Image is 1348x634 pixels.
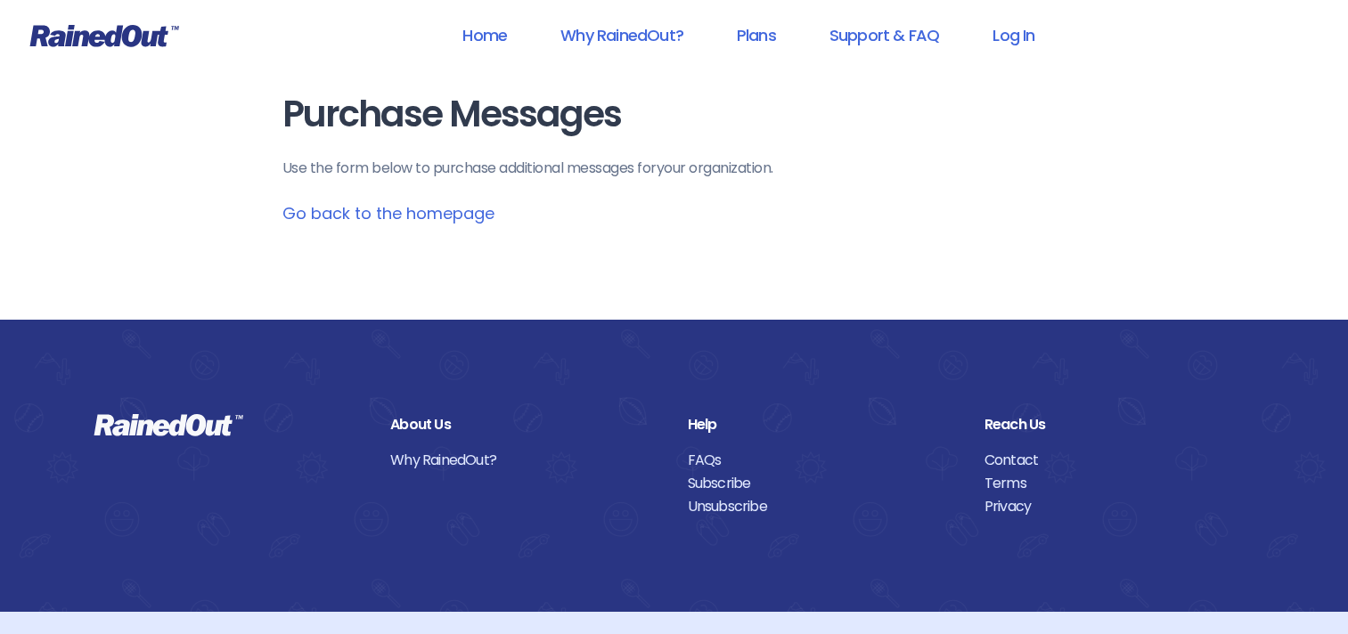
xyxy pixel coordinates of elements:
p: Use the form below to purchase additional messages for your organization . [282,158,1066,179]
div: Reach Us [984,413,1254,436]
a: Log In [969,15,1058,55]
div: Help [688,413,958,436]
div: About Us [390,413,660,436]
a: Subscribe [688,472,958,495]
a: Unsubscribe [688,495,958,518]
h1: Purchase Messages [282,94,1066,134]
a: Go back to the homepage [282,202,494,224]
a: Support & FAQ [806,15,962,55]
a: Why RainedOut? [390,449,660,472]
a: Why RainedOut? [537,15,707,55]
a: Terms [984,472,1254,495]
a: Privacy [984,495,1254,518]
a: FAQs [688,449,958,472]
a: Home [439,15,530,55]
a: Contact [984,449,1254,472]
a: Plans [714,15,799,55]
